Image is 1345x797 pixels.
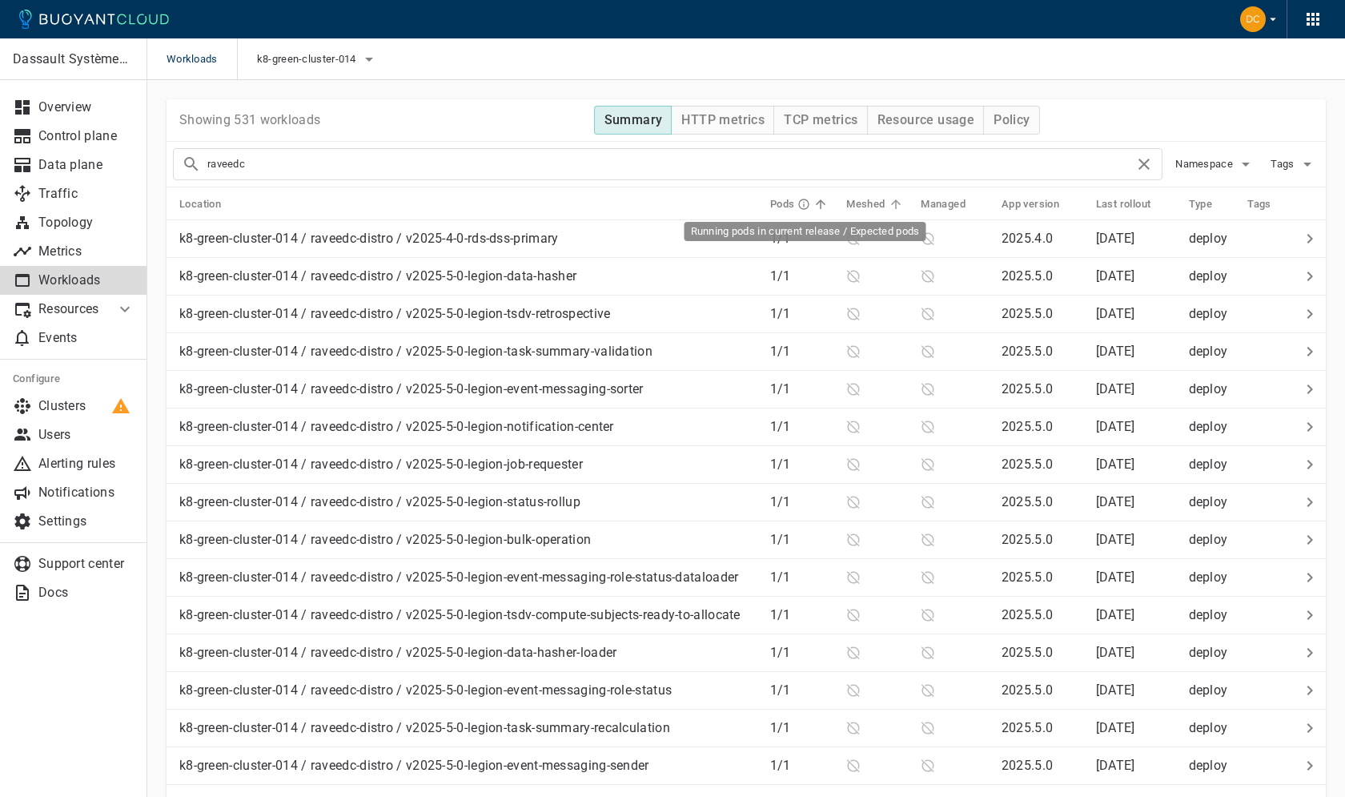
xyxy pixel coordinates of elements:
[1096,570,1135,585] span: Fri, 05 Sep 2025 12:10:14 EDT / Fri, 05 Sep 2025 16:10:14 UTC
[1096,720,1135,735] span: Fri, 05 Sep 2025 13:31:12 EDT / Fri, 05 Sep 2025 17:31:12 UTC
[38,330,134,346] p: Events
[38,215,134,231] p: Topology
[1096,494,1135,509] relative-time: [DATE]
[1189,457,1235,473] p: deploy
[770,532,833,548] p: 1 / 1
[685,222,926,241] div: Running pods in current release / Expected pods
[1189,645,1235,661] p: deploy
[1096,758,1135,773] span: Fri, 05 Sep 2025 12:10:14 EDT / Fri, 05 Sep 2025 16:10:14 UTC
[1096,198,1151,211] h5: Last rollout
[1247,197,1292,211] span: Tags
[1189,268,1235,284] p: deploy
[1002,381,1053,396] p: 2025.5.0
[1002,197,1080,211] span: App version
[207,153,1134,175] input: Search
[1002,306,1053,321] p: 2025.5.0
[1189,570,1235,586] p: deploy
[797,198,810,211] svg: Running pods in current release / Expected pods
[983,106,1039,135] button: Policy
[681,112,765,128] h4: HTTP metrics
[1096,344,1135,359] relative-time: [DATE]
[1002,231,1053,246] p: 2025.4.0
[1096,268,1135,284] span: Fri, 05 Sep 2025 12:10:11 EDT / Fri, 05 Sep 2025 16:10:11 UTC
[1096,457,1135,472] relative-time: [DATE]
[770,457,833,473] p: 1 / 1
[1002,419,1053,434] p: 2025.5.0
[1189,344,1235,360] p: deploy
[1189,306,1235,322] p: deploy
[1096,306,1135,321] relative-time: [DATE]
[1002,645,1053,660] p: 2025.5.0
[594,106,672,135] button: Summary
[38,513,134,529] p: Settings
[770,682,833,698] p: 1 / 1
[179,197,242,211] span: Location
[1189,607,1235,623] p: deploy
[1096,344,1135,359] span: Fri, 05 Sep 2025 13:31:12 EDT / Fri, 05 Sep 2025 17:31:12 UTC
[1271,158,1297,171] span: Tags
[1189,197,1234,211] span: Type
[1096,494,1135,509] span: Fri, 05 Sep 2025 12:10:16 EDT / Fri, 05 Sep 2025 16:10:16 UTC
[994,112,1030,128] h4: Policy
[770,607,833,623] p: 1 / 1
[38,398,134,414] p: Clusters
[770,758,833,774] p: 1 / 1
[1189,198,1213,211] h5: Type
[38,427,134,443] p: Users
[1096,197,1172,211] span: Last rollout
[179,231,559,247] p: k8-green-cluster-014 / raveedc-distro / v2025-4-0-rds-dss-primary
[846,198,885,211] h5: Meshed
[1002,720,1053,735] p: 2025.5.0
[38,99,134,115] p: Overview
[1096,419,1135,434] relative-time: [DATE]
[784,112,857,128] h4: TCP metrics
[770,306,833,322] p: 1 / 1
[1096,532,1135,547] span: Fri, 05 Sep 2025 13:31:07 EDT / Fri, 05 Sep 2025 17:31:07 UTC
[1096,231,1135,246] span: Fri, 05 Sep 2025 13:02:13 EDT / Fri, 05 Sep 2025 17:02:13 UTC
[773,106,867,135] button: TCP metrics
[179,344,652,360] p: k8-green-cluster-014 / raveedc-distro / v2025-5-0-legion-task-summary-validation
[1002,198,1059,211] h5: App version
[1096,607,1135,622] span: Fri, 05 Sep 2025 12:10:19 EDT / Fri, 05 Sep 2025 16:10:19 UTC
[1189,758,1235,774] p: deploy
[1096,570,1135,585] relative-time: [DATE]
[179,720,670,736] p: k8-green-cluster-014 / raveedc-distro / v2025-5-0-legion-task-summary-recalculation
[1002,532,1053,547] p: 2025.5.0
[1096,532,1135,547] relative-time: [DATE]
[770,570,833,586] p: 1 / 1
[38,556,134,572] p: Support center
[770,419,833,435] p: 1 / 1
[1189,494,1235,510] p: deploy
[1096,682,1135,698] span: Fri, 05 Sep 2025 12:10:14 EDT / Fri, 05 Sep 2025 16:10:14 UTC
[1189,231,1235,247] p: deploy
[1002,758,1053,773] p: 2025.5.0
[179,682,672,698] p: k8-green-cluster-014 / raveedc-distro / v2025-5-0-legion-event-messaging-role-status
[1002,494,1053,509] p: 2025.5.0
[1096,306,1135,321] span: Fri, 05 Sep 2025 12:10:19 EDT / Fri, 05 Sep 2025 16:10:19 UTC
[1247,198,1271,211] h5: Tags
[1189,419,1235,435] p: deploy
[38,157,134,173] p: Data plane
[1268,152,1319,176] button: Tags
[877,112,975,128] h4: Resource usage
[179,570,739,586] p: k8-green-cluster-014 / raveedc-distro / v2025-5-0-legion-event-messaging-role-status-dataloader
[257,53,359,66] span: k8-green-cluster-014
[38,186,134,202] p: Traffic
[770,344,833,360] p: 1 / 1
[179,532,591,548] p: k8-green-cluster-014 / raveedc-distro / v2025-5-0-legion-bulk-operation
[770,494,833,510] p: 1 / 1
[1175,152,1255,176] button: Namespace
[179,758,649,774] p: k8-green-cluster-014 / raveedc-distro / v2025-5-0-legion-event-messaging-sender
[1002,607,1053,622] p: 2025.5.0
[1002,344,1053,359] p: 2025.5.0
[1096,645,1135,660] relative-time: [DATE]
[1096,231,1135,246] relative-time: [DATE]
[179,607,741,623] p: k8-green-cluster-014 / raveedc-distro / v2025-5-0-legion-tsdv-compute-subjects-ready-to-allocate
[38,272,134,288] p: Workloads
[770,381,833,397] p: 1 / 1
[1096,419,1135,434] span: Fri, 05 Sep 2025 12:10:16 EDT / Fri, 05 Sep 2025 16:10:16 UTC
[179,457,583,473] p: k8-green-cluster-014 / raveedc-distro / v2025-5-0-legion-job-requester
[179,112,320,128] p: Showing 531 workloads
[1240,6,1266,32] img: David Cassidy
[1189,720,1235,736] p: deploy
